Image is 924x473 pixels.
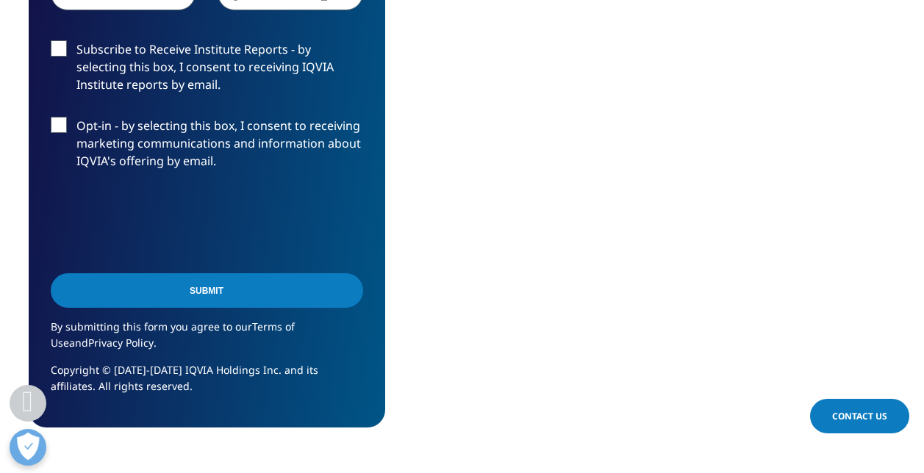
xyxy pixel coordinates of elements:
input: Submit [51,273,363,308]
label: Subscribe to Receive Institute Reports - by selecting this box, I consent to receiving IQVIA Inst... [51,40,363,101]
p: By submitting this form you agree to our and . [51,319,363,362]
span: Contact Us [832,410,887,422]
iframe: reCAPTCHA [51,193,274,250]
button: Open Preferences [10,429,46,466]
p: Copyright © [DATE]-[DATE] IQVIA Holdings Inc. and its affiliates. All rights reserved. [51,362,363,405]
a: Contact Us [810,399,909,433]
label: Opt-in - by selecting this box, I consent to receiving marketing communications and information a... [51,117,363,178]
a: Privacy Policy [88,336,154,350]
